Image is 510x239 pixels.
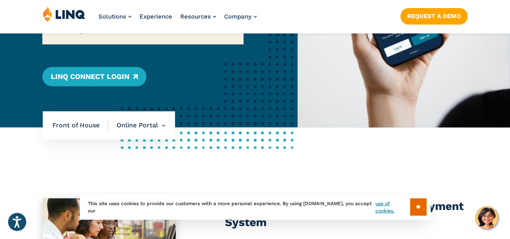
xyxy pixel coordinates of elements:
[52,121,108,130] span: Front of House
[400,8,468,24] a: Request a Demo
[180,13,216,20] a: Resources
[224,13,257,20] a: Company
[475,206,498,229] button: Hello, have a question? Let’s chat.
[400,6,468,24] nav: Button Navigation
[139,13,172,20] a: Experience
[224,13,252,20] span: Company
[80,194,431,220] div: This site uses cookies to provide our customers with a more personal experience. By using [DOMAIN...
[98,6,257,33] nav: Primary Navigation
[43,6,85,22] img: LINQ | K‑12 Software
[98,13,131,20] a: Solutions
[108,111,165,139] li: Online Portal
[180,13,211,20] span: Resources
[42,67,146,86] a: LINQ Connect Login
[375,200,410,214] a: use of cookies.
[98,13,126,20] span: Solutions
